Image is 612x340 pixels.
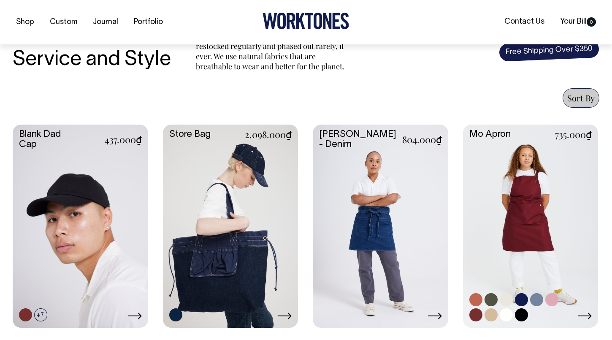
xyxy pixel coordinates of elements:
span: +7 [34,308,47,321]
a: Custom [46,15,81,29]
a: Portfolio [130,15,166,29]
span: Sort By [567,92,595,103]
p: Our aprons, workwear and accessories are evergreen and enduring. All products are restocked regul... [196,21,348,71]
a: Your Bill0 [557,15,599,29]
span: 0 [587,17,596,27]
span: Free Shipping Over $350 [498,39,600,62]
a: Journal [89,15,122,29]
a: Contact Us [501,15,548,29]
a: Shop [13,15,38,29]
